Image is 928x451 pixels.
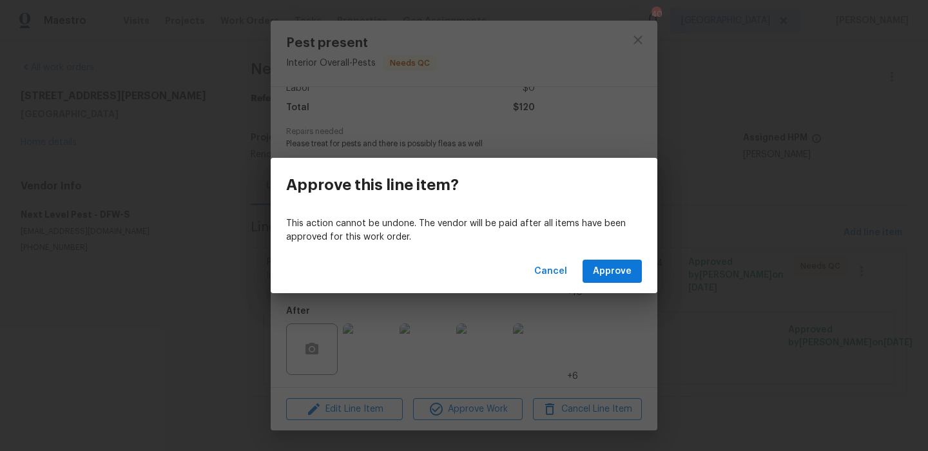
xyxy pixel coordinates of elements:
button: Cancel [529,260,572,283]
span: Approve [593,264,632,280]
h3: Approve this line item? [286,176,459,194]
span: Cancel [534,264,567,280]
p: This action cannot be undone. The vendor will be paid after all items have been approved for this... [286,217,642,244]
button: Approve [583,260,642,283]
